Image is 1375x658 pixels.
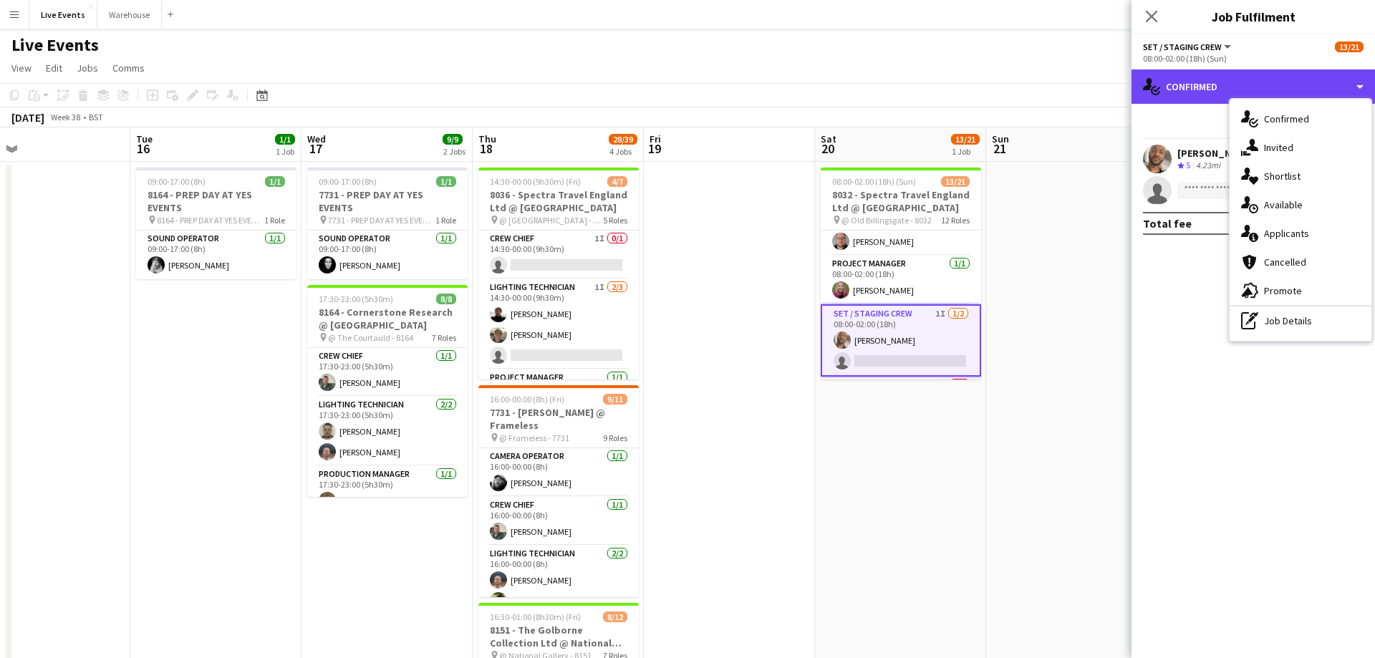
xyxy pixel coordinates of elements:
[1177,147,1253,160] div: [PERSON_NAME]
[1230,219,1371,248] div: Applicants
[941,176,970,187] span: 13/21
[478,546,639,615] app-card-role: Lighting Technician2/216:00-00:00 (8h)[PERSON_NAME][PERSON_NAME]
[647,140,661,157] span: 19
[307,132,326,145] span: Wed
[112,62,145,74] span: Comms
[819,140,836,157] span: 20
[1143,42,1233,52] button: Set / Staging Crew
[603,611,627,622] span: 8/12
[148,176,206,187] span: 09:00-17:00 (8h)
[71,59,104,77] a: Jobs
[821,377,981,446] app-card-role: Sound Operator1I0/2
[443,146,465,157] div: 2 Jobs
[29,1,97,29] button: Live Events
[307,466,468,515] app-card-role: Production Manager1/117:30-23:00 (5h30m)[PERSON_NAME]
[307,188,468,214] h3: 7731 - PREP DAY AT YES EVENTS
[275,134,295,145] span: 1/1
[1230,133,1371,162] div: Invited
[307,168,468,279] app-job-card: 09:00-17:00 (8h)1/17731 - PREP DAY AT YES EVENTS 7731 - PREP DAY AT YES EVENTS1 RoleSound Operato...
[47,112,83,122] span: Week 38
[650,132,661,145] span: Fri
[1230,306,1371,335] div: Job Details
[609,146,637,157] div: 4 Jobs
[821,207,981,256] app-card-role: Production Manager1/108:00-02:00 (18h)[PERSON_NAME]
[307,231,468,279] app-card-role: Sound Operator1/109:00-17:00 (8h)[PERSON_NAME]
[1230,248,1371,276] div: Cancelled
[821,188,981,214] h3: 8032 - Spectra Travel England Ltd @ [GEOGRAPHIC_DATA]
[89,112,103,122] div: BST
[478,279,639,369] app-card-role: Lighting Technician1I2/314:30-00:00 (9h30m)[PERSON_NAME][PERSON_NAME]
[1132,69,1375,104] div: Confirmed
[1230,276,1371,305] div: Promote
[305,140,326,157] span: 17
[478,385,639,597] app-job-card: 16:00-00:00 (8h) (Fri)9/117731 - [PERSON_NAME] @ Frameless @ Frameless - 77319 RolesCamera Operat...
[609,134,637,145] span: 28/39
[77,62,98,74] span: Jobs
[276,146,294,157] div: 1 Job
[1335,42,1364,52] span: 13/21
[136,188,296,214] h3: 8164 - PREP DAY AT YES EVENTS
[478,497,639,546] app-card-role: Crew Chief1/116:00-00:00 (8h)[PERSON_NAME]
[136,231,296,279] app-card-role: Sound Operator1/109:00-17:00 (8h)[PERSON_NAME]
[478,624,639,649] h3: 8151 - The Golborne Collection Ltd @ National Gallery
[134,140,153,157] span: 16
[436,176,456,187] span: 1/1
[265,176,285,187] span: 1/1
[319,294,393,304] span: 17:30-23:00 (5h30m)
[821,132,836,145] span: Sat
[490,176,581,187] span: 14:30-00:00 (9h30m) (Fri)
[603,432,627,443] span: 9 Roles
[478,448,639,497] app-card-role: Camera Operator1/116:00-00:00 (8h)[PERSON_NAME]
[990,140,1009,157] span: 21
[157,215,264,226] span: 8164 - PREP DAY AT YES EVENTS
[46,62,62,74] span: Edit
[951,134,980,145] span: 13/21
[941,215,970,226] span: 12 Roles
[478,406,639,432] h3: 7731 - [PERSON_NAME] @ Frameless
[1132,7,1375,26] h3: Job Fulfilment
[992,132,1009,145] span: Sun
[97,1,162,29] button: Warehouse
[607,176,627,187] span: 4/7
[136,132,153,145] span: Tue
[1193,160,1223,172] div: 4.23mi
[1230,105,1371,133] div: Confirmed
[603,215,627,226] span: 5 Roles
[307,285,468,497] app-job-card: 17:30-23:00 (5h30m)8/88164 - Cornerstone Research @ [GEOGRAPHIC_DATA] @ The Courtauld - 81647 Rol...
[307,348,468,397] app-card-role: Crew Chief1/117:30-23:00 (5h30m)[PERSON_NAME]
[1230,162,1371,190] div: Shortlist
[443,134,463,145] span: 9/9
[40,59,68,77] a: Edit
[107,59,150,77] a: Comms
[832,176,916,187] span: 08:00-02:00 (18h) (Sun)
[307,397,468,466] app-card-role: Lighting Technician2/217:30-23:00 (5h30m)[PERSON_NAME][PERSON_NAME]
[952,146,979,157] div: 1 Job
[6,59,37,77] a: View
[499,215,603,226] span: @ [GEOGRAPHIC_DATA] - 8036
[436,294,456,304] span: 8/8
[435,215,456,226] span: 1 Role
[478,369,639,418] app-card-role: Project Manager1/1
[136,168,296,279] app-job-card: 09:00-17:00 (8h)1/18164 - PREP DAY AT YES EVENTS 8164 - PREP DAY AT YES EVENTS1 RoleSound Operato...
[821,168,981,379] app-job-card: 08:00-02:00 (18h) (Sun)13/218032 - Spectra Travel England Ltd @ [GEOGRAPHIC_DATA] @ Old Billingsg...
[1143,42,1222,52] span: Set / Staging Crew
[307,306,468,332] h3: 8164 - Cornerstone Research @ [GEOGRAPHIC_DATA]
[432,332,456,343] span: 7 Roles
[821,256,981,304] app-card-role: Project Manager1/108:00-02:00 (18h)[PERSON_NAME]
[328,332,413,343] span: @ The Courtauld - 8164
[478,231,639,279] app-card-role: Crew Chief1I0/114:30-00:00 (9h30m)
[11,34,99,56] h1: Live Events
[478,168,639,379] app-job-card: 14:30-00:00 (9h30m) (Fri)4/78036 - Spectra Travel England Ltd @ [GEOGRAPHIC_DATA] @ [GEOGRAPHIC_D...
[1143,53,1364,64] div: 08:00-02:00 (18h) (Sun)
[11,110,44,125] div: [DATE]
[499,432,569,443] span: @ Frameless - 7731
[1143,216,1192,231] div: Total fee
[1186,160,1190,170] span: 5
[603,394,627,405] span: 9/11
